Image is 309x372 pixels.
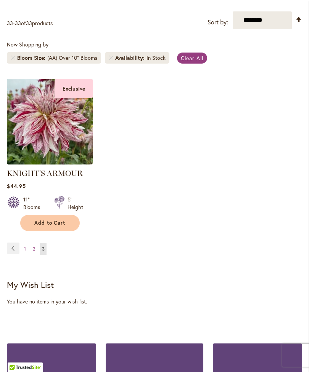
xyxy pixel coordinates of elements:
a: 2 [31,243,37,255]
div: 11" Blooms [23,196,45,211]
span: Bloom Size [17,54,47,62]
a: KNIGHTS ARMOUR Exclusive [7,159,93,166]
a: 1 [22,243,28,255]
a: Remove Availability In Stock [109,56,113,60]
span: 1 [24,246,26,252]
span: 33 [26,19,32,27]
div: (AA) Over 10" Blooms [47,54,97,62]
iframe: Launch Accessibility Center [6,345,27,366]
span: Add to Cart [34,220,66,226]
span: 3 [42,246,45,252]
span: 33 [15,19,21,27]
a: KNIGHT'S ARMOUR [7,169,83,178]
span: $44.95 [7,182,26,190]
div: 5' Height [68,196,83,211]
div: Exclusive [55,79,93,98]
span: 33 [7,19,13,27]
a: Clear All [177,53,207,64]
button: Add to Cart [20,215,80,231]
span: 2 [33,246,35,252]
span: Clear All [181,54,203,62]
img: KNIGHTS ARMOUR [7,79,93,164]
p: - of products [7,17,53,29]
strong: My Wish List [7,279,54,290]
label: Sort by: [208,15,228,29]
span: Now Shopping by [7,41,48,48]
div: You have no items in your wish list. [7,298,302,305]
a: Remove Bloom Size (AA) Over 10" Blooms [11,56,15,60]
div: In Stock [146,54,166,62]
span: Availability [115,54,146,62]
